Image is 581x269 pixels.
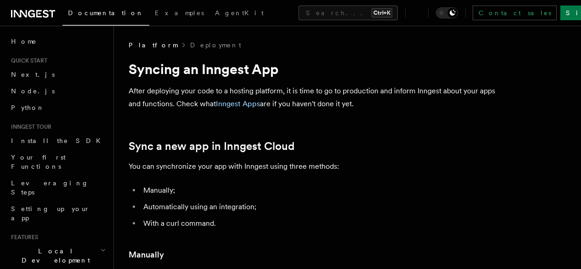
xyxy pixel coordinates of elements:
[141,184,496,197] li: Manually;
[11,137,106,144] span: Install the SDK
[11,71,55,78] span: Next.js
[11,154,66,170] span: Your first Functions
[7,33,108,50] a: Home
[216,99,260,108] a: Inngest Apps
[7,175,108,200] a: Leveraging Steps
[215,9,264,17] span: AgentKit
[11,179,89,196] span: Leveraging Steps
[149,3,209,25] a: Examples
[7,123,51,131] span: Inngest tour
[372,8,392,17] kbd: Ctrl+K
[62,3,149,26] a: Documentation
[7,243,108,269] button: Local Development
[155,9,204,17] span: Examples
[7,99,108,116] a: Python
[11,87,55,95] span: Node.js
[436,7,458,18] button: Toggle dark mode
[190,40,241,50] a: Deployment
[11,37,37,46] span: Home
[11,104,45,111] span: Python
[299,6,398,20] button: Search...Ctrl+K
[141,217,496,230] li: With a curl command.
[68,9,144,17] span: Documentation
[473,6,557,20] a: Contact sales
[7,66,108,83] a: Next.js
[141,200,496,213] li: Automatically using an integration;
[7,200,108,226] a: Setting up your app
[7,234,38,241] span: Features
[129,40,177,50] span: Platform
[209,3,269,25] a: AgentKit
[129,85,496,110] p: After deploying your code to a hosting platform, it is time to go to production and inform Innges...
[11,205,90,222] span: Setting up your app
[7,149,108,175] a: Your first Functions
[7,83,108,99] a: Node.js
[129,61,496,77] h1: Syncing an Inngest App
[129,160,496,173] p: You can synchronize your app with Inngest using three methods:
[7,57,47,64] span: Quick start
[7,246,100,265] span: Local Development
[7,132,108,149] a: Install the SDK
[129,248,164,261] a: Manually
[129,140,294,153] a: Sync a new app in Inngest Cloud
